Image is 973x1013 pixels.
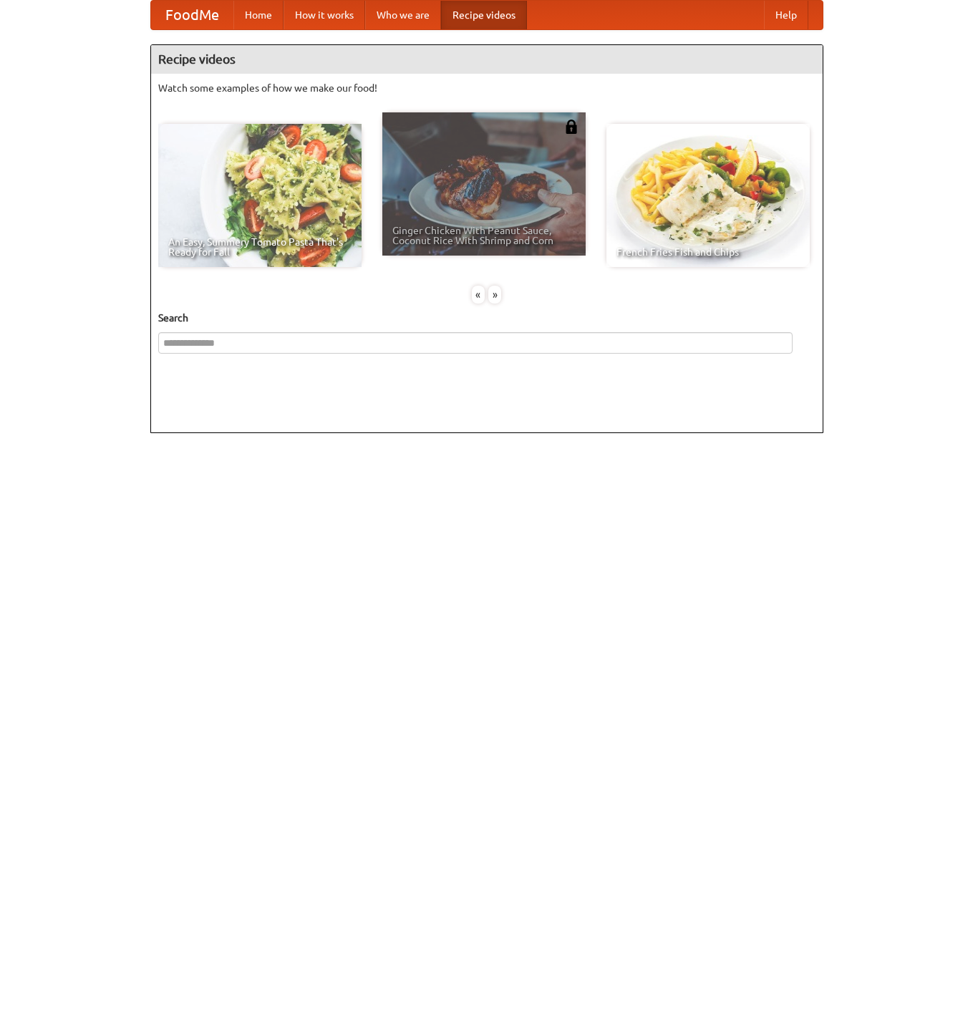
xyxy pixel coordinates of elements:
div: « [472,286,485,304]
a: An Easy, Summery Tomato Pasta That's Ready for Fall [158,124,362,267]
a: Home [233,1,284,29]
a: French Fries Fish and Chips [606,124,810,267]
span: French Fries Fish and Chips [616,247,800,257]
h4: Recipe videos [151,45,823,74]
a: How it works [284,1,365,29]
h5: Search [158,311,815,325]
div: » [488,286,501,304]
p: Watch some examples of how we make our food! [158,81,815,95]
a: Help [764,1,808,29]
a: FoodMe [151,1,233,29]
a: Recipe videos [441,1,527,29]
img: 483408.png [564,120,579,134]
span: An Easy, Summery Tomato Pasta That's Ready for Fall [168,237,352,257]
a: Who we are [365,1,441,29]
